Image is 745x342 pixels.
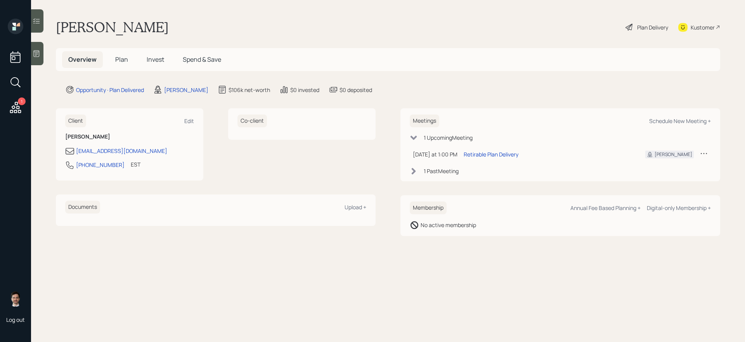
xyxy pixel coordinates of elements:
div: Plan Delivery [637,23,668,31]
span: Spend & Save [183,55,221,64]
div: Kustomer [691,23,715,31]
div: Digital-only Membership + [647,204,711,212]
span: Invest [147,55,164,64]
h6: Meetings [410,115,439,127]
h6: Membership [410,201,447,214]
div: [PHONE_NUMBER] [76,161,125,169]
div: Log out [6,316,25,323]
div: [PERSON_NAME] [164,86,208,94]
div: Edit [184,117,194,125]
div: $0 deposited [340,86,372,94]
div: EST [131,160,140,168]
div: $106k net-worth [229,86,270,94]
div: [EMAIL_ADDRESS][DOMAIN_NAME] [76,147,167,155]
h1: [PERSON_NAME] [56,19,169,36]
h6: Co-client [237,115,267,127]
h6: [PERSON_NAME] [65,134,194,140]
div: 1 Upcoming Meeting [424,134,473,142]
div: Annual Fee Based Planning + [570,204,641,212]
img: jonah-coleman-headshot.png [8,291,23,307]
div: [PERSON_NAME] [655,151,692,158]
div: Schedule New Meeting + [649,117,711,125]
div: $0 invested [290,86,319,94]
span: Overview [68,55,97,64]
span: Plan [115,55,128,64]
div: 1 [18,97,26,105]
div: 1 Past Meeting [424,167,459,175]
div: No active membership [421,221,476,229]
div: Retirable Plan Delivery [464,150,518,158]
div: [DATE] at 1:00 PM [413,150,457,158]
div: Opportunity · Plan Delivered [76,86,144,94]
div: Upload + [345,203,366,211]
h6: Client [65,115,86,127]
h6: Documents [65,201,100,214]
